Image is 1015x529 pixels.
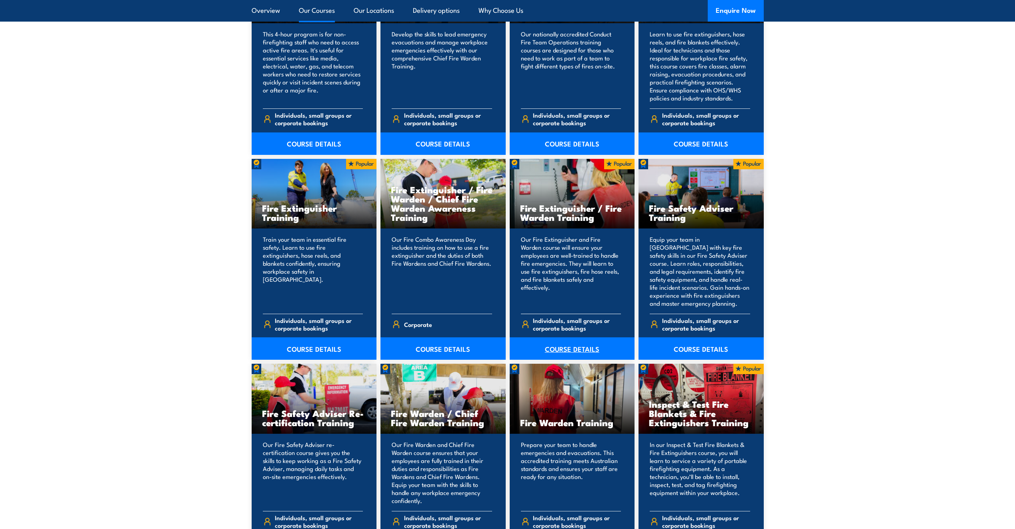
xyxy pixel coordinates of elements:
h3: Fire Extinguisher / Fire Warden / Chief Fire Warden Awareness Training [391,185,495,222]
a: COURSE DETAILS [639,337,764,360]
p: Learn to use fire extinguishers, hose reels, and fire blankets effectively. Ideal for technicians... [650,30,750,102]
h3: Fire Safety Adviser Training [649,203,753,222]
h3: Fire Extinguisher / Fire Warden Training [520,203,625,222]
p: Prepare your team to handle emergencies and evacuations. This accredited training meets Australia... [521,441,621,505]
p: Our Fire Extinguisher and Fire Warden course will ensure your employees are well-trained to handl... [521,235,621,307]
span: Individuals, small groups or corporate bookings [275,514,363,529]
a: COURSE DETAILS [639,132,764,155]
h3: Fire Extinguisher Training [262,203,366,222]
p: Train your team in essential fire safety. Learn to use fire extinguishers, hose reels, and blanke... [263,235,363,307]
p: Our nationally accredited Conduct Fire Team Operations training courses are designed for those wh... [521,30,621,102]
span: Individuals, small groups or corporate bookings [404,514,492,529]
a: COURSE DETAILS [380,337,506,360]
p: Develop the skills to lead emergency evacuations and manage workplace emergencies effectively wit... [392,30,492,102]
a: COURSE DETAILS [380,132,506,155]
span: Individuals, small groups or corporate bookings [662,111,750,126]
h3: Inspect & Test Fire Blankets & Fire Extinguishers Training [649,399,753,427]
h3: Fire Warden Training [520,418,625,427]
span: Individuals, small groups or corporate bookings [275,317,363,332]
span: Individuals, small groups or corporate bookings [404,111,492,126]
span: Individuals, small groups or corporate bookings [533,111,621,126]
a: COURSE DETAILS [510,337,635,360]
p: Our Fire Combo Awareness Day includes training on how to use a fire extinguisher and the duties o... [392,235,492,307]
span: Individuals, small groups or corporate bookings [275,111,363,126]
a: COURSE DETAILS [252,132,377,155]
span: Individuals, small groups or corporate bookings [662,317,750,332]
h3: Fire Warden / Chief Fire Warden Training [391,409,495,427]
p: In our Inspect & Test Fire Blankets & Fire Extinguishers course, you will learn to service a vari... [650,441,750,505]
span: Individuals, small groups or corporate bookings [662,514,750,529]
p: This 4-hour program is for non-firefighting staff who need to access active fire areas. It's usef... [263,30,363,102]
p: Equip your team in [GEOGRAPHIC_DATA] with key fire safety skills in our Fire Safety Adviser cours... [650,235,750,307]
span: Corporate [404,318,432,331]
p: Our Fire Warden and Chief Fire Warden course ensures that your employees are fully trained in the... [392,441,492,505]
span: Individuals, small groups or corporate bookings [533,514,621,529]
a: COURSE DETAILS [252,337,377,360]
p: Our Fire Safety Adviser re-certification course gives you the skills to keep working as a Fire Sa... [263,441,363,505]
h3: Fire Safety Adviser Re-certification Training [262,409,366,427]
span: Individuals, small groups or corporate bookings [533,317,621,332]
a: COURSE DETAILS [510,132,635,155]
